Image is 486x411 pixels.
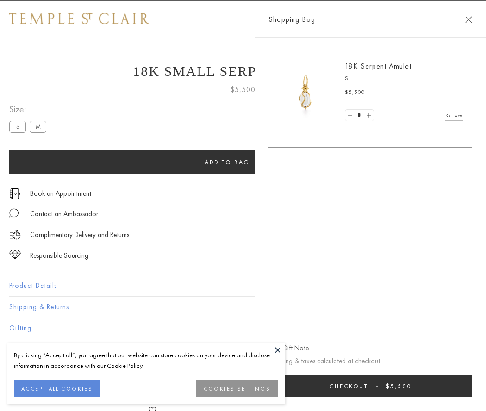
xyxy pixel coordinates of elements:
[9,121,26,132] label: S
[345,88,365,97] span: $5,500
[14,350,278,371] div: By clicking “Accept all”, you agree that our website can store cookies on your device and disclos...
[386,382,411,390] span: $5,500
[30,121,46,132] label: M
[278,65,333,120] img: P51836-E11SERPPV
[330,382,368,390] span: Checkout
[9,208,19,218] img: MessageIcon-01_2.svg
[30,250,88,262] div: Responsible Sourcing
[9,250,21,259] img: icon_sourcing.svg
[345,74,463,83] p: S
[9,188,20,199] img: icon_appointment.svg
[345,110,355,121] a: Set quantity to 0
[196,380,278,397] button: COOKIES SETTINGS
[268,375,472,397] button: Checkout $5,500
[30,188,91,199] a: Book an Appointment
[268,342,309,354] button: Add Gift Note
[9,102,50,117] span: Size:
[465,16,472,23] button: Close Shopping Bag
[30,208,98,220] div: Contact an Ambassador
[30,229,129,241] p: Complimentary Delivery and Returns
[345,61,411,71] a: 18K Serpent Amulet
[14,380,100,397] button: ACCEPT ALL COOKIES
[231,84,255,96] span: $5,500
[205,158,250,166] span: Add to bag
[9,297,477,318] button: Shipping & Returns
[364,110,373,121] a: Set quantity to 2
[9,229,21,241] img: icon_delivery.svg
[9,13,149,24] img: Temple St. Clair
[9,63,477,79] h1: 18K Small Serpent Amulet
[268,355,472,367] p: Shipping & taxes calculated at checkout
[268,13,315,25] span: Shopping Bag
[9,318,477,339] button: Gifting
[9,275,477,296] button: Product Details
[445,110,463,120] a: Remove
[9,150,445,174] button: Add to bag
